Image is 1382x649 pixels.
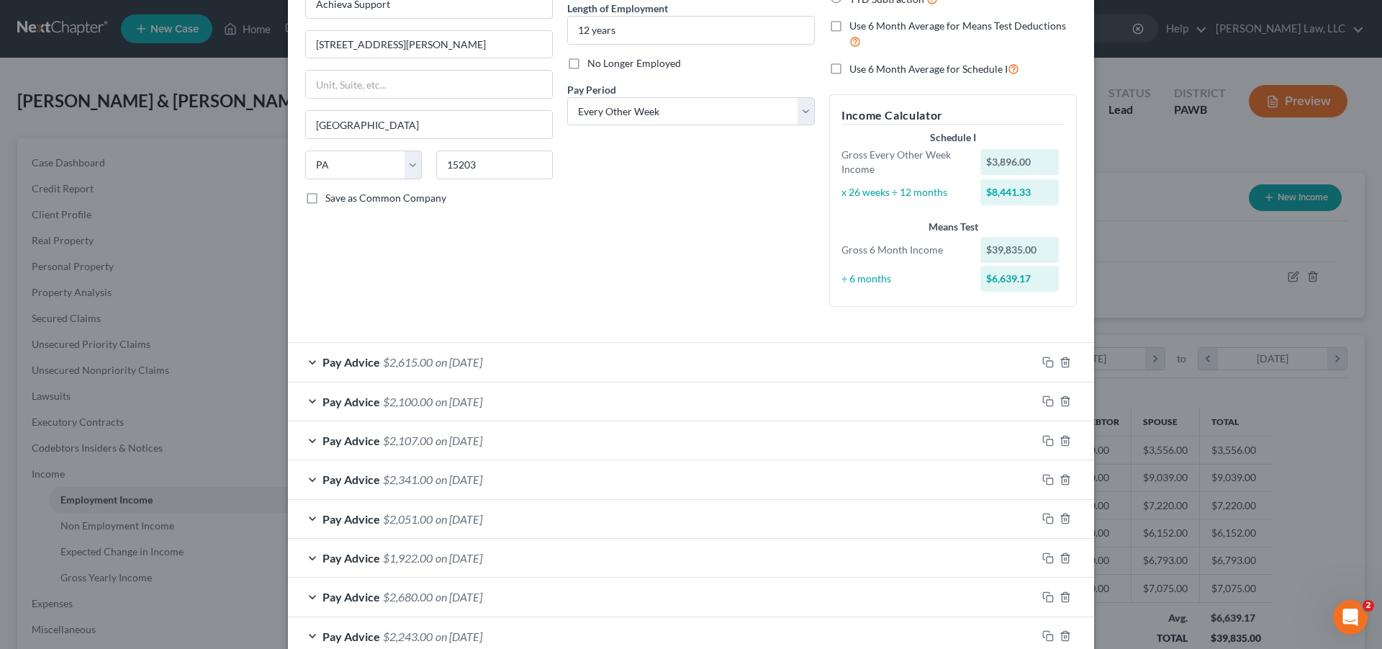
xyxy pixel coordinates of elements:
span: $2,615.00 [383,355,433,369]
span: Pay Advice [322,395,380,408]
span: Pay Advice [322,512,380,526]
span: Pay Advice [322,630,380,643]
span: on [DATE] [435,590,482,604]
span: $2,107.00 [383,434,433,447]
div: Gross 6 Month Income [834,243,973,257]
div: x 26 weeks ÷ 12 months [834,185,973,200]
div: $3,896.00 [980,149,1060,175]
span: on [DATE] [435,473,482,486]
input: Enter zip... [436,151,553,179]
input: Enter city... [306,111,552,138]
input: ex: 2 years [568,17,814,44]
span: Pay Advice [322,355,380,369]
span: $2,341.00 [383,473,433,486]
div: $39,835.00 [980,237,1060,263]
span: Use 6 Month Average for Means Test Deductions [849,19,1066,32]
span: on [DATE] [435,355,482,369]
input: Enter address... [306,31,552,58]
span: No Longer Employed [587,57,681,69]
span: Use 6 Month Average for Schedule I [849,63,1008,75]
span: Pay Advice [322,551,380,565]
div: Means Test [841,220,1065,234]
span: $2,051.00 [383,512,433,526]
span: $2,243.00 [383,630,433,643]
div: Gross Every Other Week Income [834,148,973,176]
span: Pay Period [567,84,616,96]
iframe: Intercom live chat [1333,600,1368,635]
div: $8,441.33 [980,179,1060,205]
span: on [DATE] [435,512,482,526]
label: Length of Employment [567,1,668,16]
span: on [DATE] [435,395,482,408]
span: $2,680.00 [383,590,433,604]
div: $6,639.17 [980,266,1060,292]
input: Unit, Suite, etc... [306,71,552,98]
div: ÷ 6 months [834,272,973,286]
span: Pay Advice [322,434,380,447]
span: on [DATE] [435,551,482,565]
span: Pay Advice [322,590,380,604]
span: Save as Common Company [325,192,446,204]
span: on [DATE] [435,630,482,643]
span: $1,922.00 [383,551,433,565]
span: on [DATE] [435,434,482,447]
h5: Income Calculator [841,107,1065,125]
span: Pay Advice [322,473,380,486]
span: $2,100.00 [383,395,433,408]
div: Schedule I [841,130,1065,145]
span: 2 [1363,600,1374,612]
